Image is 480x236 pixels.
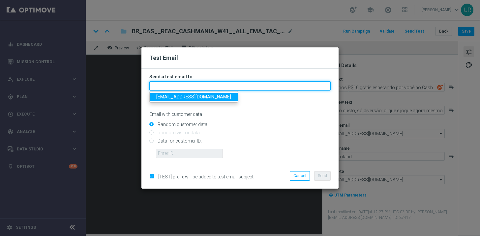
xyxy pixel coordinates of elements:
h2: Test Email [149,54,331,62]
p: Separate multiple addresses with commas [149,92,331,98]
a: [EMAIL_ADDRESS][DOMAIN_NAME] [150,93,238,101]
h3: Send a test email to: [149,74,331,80]
span: Send [318,173,327,178]
input: Enter ID [156,149,223,158]
span: [EMAIL_ADDRESS][DOMAIN_NAME] [156,94,231,99]
p: Email with customer data [149,111,331,117]
button: Cancel [290,171,310,180]
button: Send [314,171,331,180]
span: [TEST] prefix will be added to test email subject [158,174,254,179]
label: Random customer data [156,121,207,127]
